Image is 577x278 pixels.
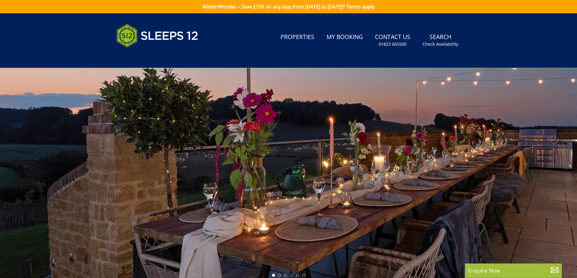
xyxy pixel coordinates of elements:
[278,31,317,44] a: Properties
[468,267,559,274] p: Enquire Now
[373,31,413,50] a: Contact Us01823 665500
[114,54,177,60] iframe: Customer reviews powered by Trustpilot
[379,41,406,47] small: 01823 665500
[324,31,365,44] a: My Booking
[117,21,198,51] img: Sleeps 12
[420,31,461,50] a: SearchCheck Availability
[423,41,458,47] small: Check Availability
